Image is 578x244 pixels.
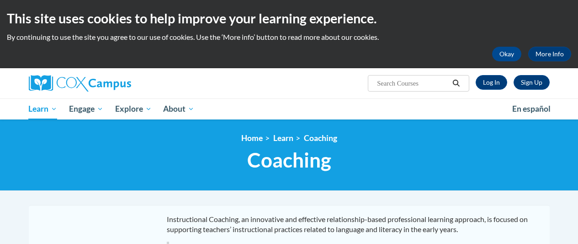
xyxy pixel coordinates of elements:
span: Learn [28,103,57,114]
button: Okay [492,47,521,61]
span: Explore [115,103,152,114]
a: Learn [273,133,293,143]
a: About [157,98,200,119]
p: Instructional Coaching, an innovative and effective relationship-based professional learning appr... [167,214,541,234]
span: En español [512,104,551,114]
div: Main menu [22,98,557,119]
a: Register [514,75,550,90]
input: Search Courses [376,78,449,89]
a: More Info [528,47,571,61]
p: By continuing to use the site you agree to our use of cookies. Use the ‘More info’ button to read... [7,32,571,42]
button: Search [449,78,463,89]
a: Log In [476,75,507,90]
a: Cox Campus [29,75,193,92]
a: Engage [63,98,109,119]
span: About [163,103,194,114]
a: Learn [23,98,64,119]
a: Coaching [304,133,337,143]
h2: This site uses cookies to help improve your learning experience. [7,9,571,27]
span: Coaching [247,148,331,172]
span: Engage [69,103,103,114]
a: Home [241,133,263,143]
a: En español [506,99,557,119]
a: Explore [109,98,158,119]
img: Cox Campus [29,75,131,92]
